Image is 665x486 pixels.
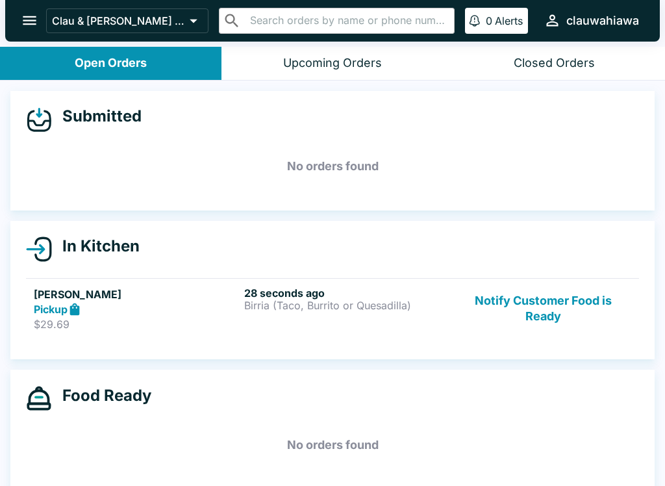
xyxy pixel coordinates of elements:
[246,12,449,30] input: Search orders by name or phone number
[455,287,631,331] button: Notify Customer Food is Ready
[283,56,382,71] div: Upcoming Orders
[486,14,492,27] p: 0
[46,8,208,33] button: Clau & [PERSON_NAME] Cocina - Wahiawa
[566,13,639,29] div: clauwahiawa
[13,4,46,37] button: open drawer
[26,143,639,190] h5: No orders found
[52,386,151,405] h4: Food Ready
[244,287,449,300] h6: 28 seconds ago
[34,318,239,331] p: $29.69
[34,303,68,316] strong: Pickup
[26,278,639,339] a: [PERSON_NAME]Pickup$29.6928 seconds agoBirria (Taco, Burrito or Quesadilla)Notify Customer Food i...
[538,6,644,34] button: clauwahiawa
[514,56,595,71] div: Closed Orders
[52,107,142,126] h4: Submitted
[244,300,449,311] p: Birria (Taco, Burrito or Quesadilla)
[34,287,239,302] h5: [PERSON_NAME]
[52,14,184,27] p: Clau & [PERSON_NAME] Cocina - Wahiawa
[52,237,140,256] h4: In Kitchen
[495,14,523,27] p: Alerts
[75,56,147,71] div: Open Orders
[26,422,639,468] h5: No orders found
